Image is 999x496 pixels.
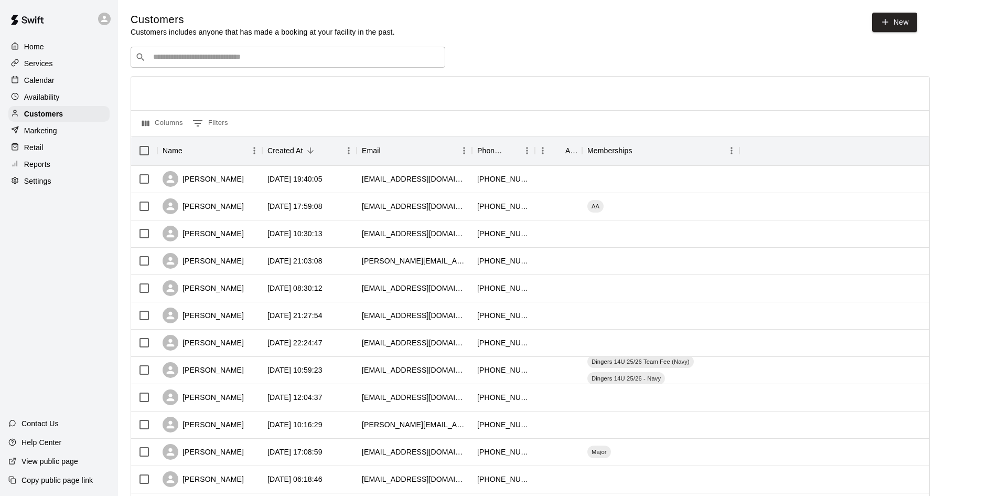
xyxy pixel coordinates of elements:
div: 2025-09-16 10:30:13 [267,228,323,239]
div: audrey.denman88@gmail.com [362,419,467,430]
button: Menu [246,143,262,159]
div: jkohls@blc.edu [362,228,467,239]
div: Name [157,136,262,165]
div: 2025-09-16 19:40:05 [267,174,323,184]
div: Created At [262,136,357,165]
button: Menu [456,143,472,159]
div: rreetz1310@gmail.com [362,201,467,212]
div: jordannuckolls18@gmail.com [362,337,467,348]
div: +14792560346 [477,474,530,484]
p: Customers includes anyone that has made a booking at your facility in the past. [131,27,395,37]
div: +14796708541 [477,419,530,430]
div: Dingers 14U 25/26 - Navy [587,372,665,385]
div: [PERSON_NAME] [163,417,244,432]
div: [PERSON_NAME] [163,308,244,323]
div: [PERSON_NAME] [163,362,244,378]
p: Copy public page link [22,475,93,486]
div: Search customers by name or email [131,47,445,68]
p: Retail [24,142,44,153]
a: Availability [8,89,110,105]
div: Phone Number [472,136,535,165]
p: Settings [24,176,51,186]
div: 2025-09-15 21:03:08 [267,256,323,266]
a: New [872,13,917,32]
div: 2025-09-16 17:59:08 [267,201,323,212]
button: Menu [535,143,551,159]
div: Dingers 14U 25/26 Team Fee (Navy) [587,355,694,368]
span: AA [587,202,604,210]
div: 2025-09-15 08:30:12 [267,283,323,293]
div: Memberships [582,136,739,165]
span: Dingers 14U 25/26 Team Fee (Navy) [587,357,694,366]
button: Show filters [190,115,231,132]
a: Services [8,56,110,71]
div: njackson88@gmail.com [362,283,467,293]
button: Menu [724,143,739,159]
div: [PERSON_NAME] [163,444,244,460]
div: +14175979710 [477,337,530,348]
button: Menu [519,143,535,159]
div: 2025-09-11 21:27:54 [267,310,323,321]
div: +19402994813 [477,392,530,403]
div: +14799708593 [477,283,530,293]
div: AA [587,200,604,213]
div: cecelia.hicks@gmail.com [362,256,467,266]
p: Home [24,41,44,52]
p: View public page [22,456,78,467]
p: Contact Us [22,418,59,429]
div: 2025-09-08 12:04:37 [267,392,323,403]
button: Sort [551,143,565,158]
button: Sort [632,143,647,158]
p: Services [24,58,53,69]
div: itvanderhoff@gmail.com [362,447,467,457]
button: Sort [504,143,519,158]
div: saucedocassandra98@gmail.com [362,392,467,403]
div: +12539709192 [477,174,530,184]
div: Retail [8,140,110,155]
h5: Customers [131,13,395,27]
div: 2025-09-06 10:16:29 [267,419,323,430]
div: 2025-09-05 17:08:59 [267,447,323,457]
div: +14174964384 [477,256,530,266]
div: Created At [267,136,303,165]
div: [PERSON_NAME] [163,280,244,296]
div: Age [535,136,582,165]
div: Email [357,136,472,165]
div: [PERSON_NAME] [163,171,244,187]
button: Sort [182,143,197,158]
div: +14793684409 [477,447,530,457]
button: Sort [303,143,318,158]
button: Select columns [139,115,186,132]
div: Email [362,136,381,165]
p: Availability [24,92,60,102]
span: Major [587,448,611,456]
div: Memberships [587,136,632,165]
div: Name [163,136,182,165]
div: +14798661337 [477,201,530,212]
div: [PERSON_NAME] [163,253,244,269]
div: [PERSON_NAME] [163,226,244,241]
a: Home [8,39,110,55]
a: Customers [8,106,110,122]
a: Reports [8,156,110,172]
div: 2025-09-09 10:59:23 [267,365,323,375]
div: [PERSON_NAME] [163,198,244,214]
p: Customers [24,109,63,119]
p: Reports [24,159,50,170]
button: Menu [341,143,357,159]
p: Help Center [22,437,61,448]
span: Dingers 14U 25/26 - Navy [587,374,665,383]
button: Sort [381,143,395,158]
a: Marketing [8,123,110,139]
a: Settings [8,173,110,189]
div: [PERSON_NAME] [163,389,244,405]
a: Calendar [8,72,110,88]
div: +14176580214 [477,365,530,375]
div: jbhopson@gmail.com [362,174,467,184]
div: 2025-09-09 22:24:47 [267,337,323,348]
